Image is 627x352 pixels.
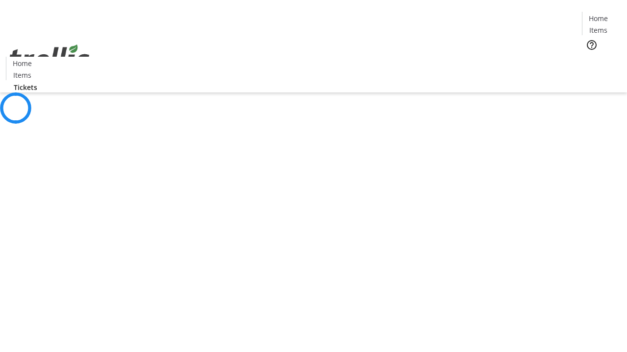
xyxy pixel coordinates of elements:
a: Items [6,70,38,80]
a: Home [6,58,38,68]
span: Home [589,13,608,23]
a: Home [582,13,614,23]
span: Home [13,58,32,68]
span: Items [13,70,31,80]
a: Tickets [582,57,621,67]
span: Items [589,25,607,35]
span: Tickets [590,57,613,67]
img: Orient E2E Organization pI0MvkENdL's Logo [6,34,93,83]
button: Help [582,35,602,55]
span: Tickets [14,82,37,92]
a: Tickets [6,82,45,92]
a: Items [582,25,614,35]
